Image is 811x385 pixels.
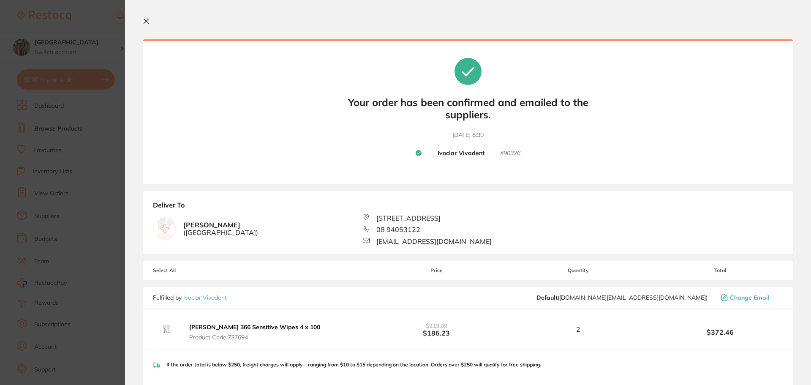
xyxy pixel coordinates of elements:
span: Quantity [500,268,657,273]
p: If the order total is below $250, freight charges will apply—ranging from $10 to $15 depending on... [166,362,541,368]
img: empty.jpg [153,217,176,240]
span: orders.au@ivoclar.com [536,294,708,301]
span: [STREET_ADDRESS] [376,214,441,222]
small: # 90326 [500,150,520,157]
span: [EMAIL_ADDRESS][DOMAIN_NAME] [376,238,492,245]
b: $186.23 [373,322,499,337]
span: 08 94053122 [376,226,420,233]
b: $372.46 [657,328,783,336]
span: Price [373,268,499,273]
button: Change Email [718,294,783,301]
b: Deliver To [153,201,783,214]
a: Ivoclar Vivadent [183,294,227,301]
img: czRham41cw [153,316,180,343]
b: Default [536,294,558,301]
span: Product Code: 737694 [189,334,320,341]
b: [PERSON_NAME] 366 Sensitive Wipes 4 x 100 [189,323,320,331]
span: Total [657,268,783,273]
span: $219.09 [426,322,447,330]
span: Change Email [730,294,770,301]
span: Select All [153,268,237,273]
b: Your order has been confirmed and emailed to the suppliers. [341,96,595,121]
span: 2 [576,325,580,333]
b: Ivoclar Vivadent [438,150,484,157]
b: [PERSON_NAME] [183,221,258,237]
p: Fulfilled by [153,294,227,301]
span: ( [GEOGRAPHIC_DATA] ) [183,229,258,236]
button: [PERSON_NAME] 366 Sensitive Wipes 4 x 100 Product Code:737694 [187,323,323,341]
